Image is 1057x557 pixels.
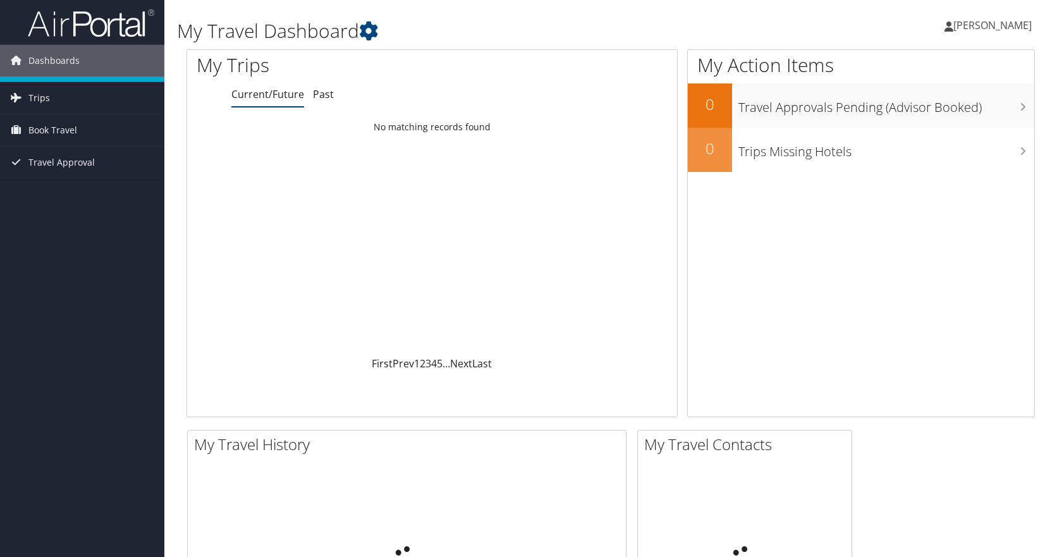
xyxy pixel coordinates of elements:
[738,92,1034,116] h3: Travel Approvals Pending (Advisor Booked)
[688,52,1034,78] h1: My Action Items
[187,116,677,138] td: No matching records found
[177,18,755,44] h1: My Travel Dashboard
[197,52,463,78] h1: My Trips
[194,434,626,455] h2: My Travel History
[28,147,95,178] span: Travel Approval
[393,357,414,370] a: Prev
[953,18,1032,32] span: [PERSON_NAME]
[688,128,1034,172] a: 0Trips Missing Hotels
[28,114,77,146] span: Book Travel
[28,82,50,114] span: Trips
[372,357,393,370] a: First
[231,87,304,101] a: Current/Future
[472,357,492,370] a: Last
[420,357,425,370] a: 2
[688,94,732,115] h2: 0
[414,357,420,370] a: 1
[688,138,732,159] h2: 0
[644,434,852,455] h2: My Travel Contacts
[450,357,472,370] a: Next
[425,357,431,370] a: 3
[688,83,1034,128] a: 0Travel Approvals Pending (Advisor Booked)
[443,357,450,370] span: …
[28,8,154,38] img: airportal-logo.png
[738,137,1034,161] h3: Trips Missing Hotels
[313,87,334,101] a: Past
[437,357,443,370] a: 5
[431,357,437,370] a: 4
[28,45,80,77] span: Dashboards
[944,6,1044,44] a: [PERSON_NAME]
